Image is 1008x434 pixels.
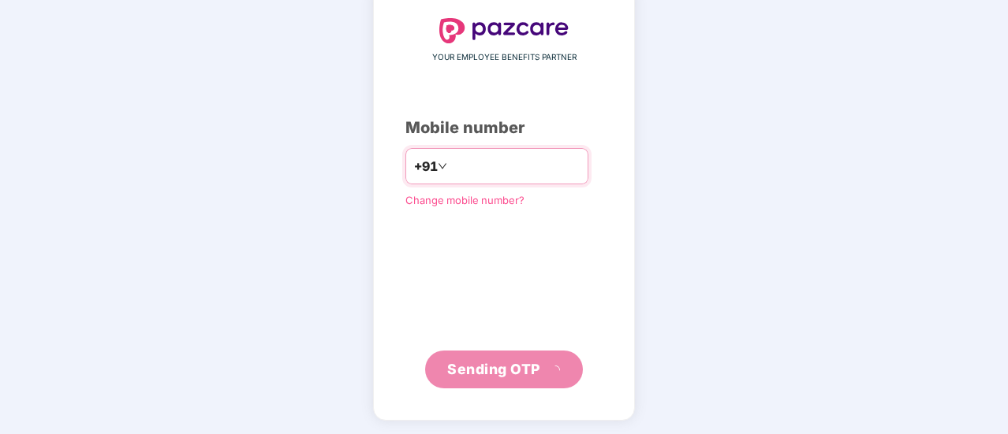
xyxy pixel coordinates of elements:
[405,194,525,206] a: Change mobile number?
[438,161,447,171] span: down
[405,116,603,140] div: Mobile number
[439,18,569,43] img: logo
[425,351,583,388] button: Sending OTPloading
[414,157,438,176] span: +91
[432,51,577,64] span: YOUR EMPLOYEE BENEFITS PARTNER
